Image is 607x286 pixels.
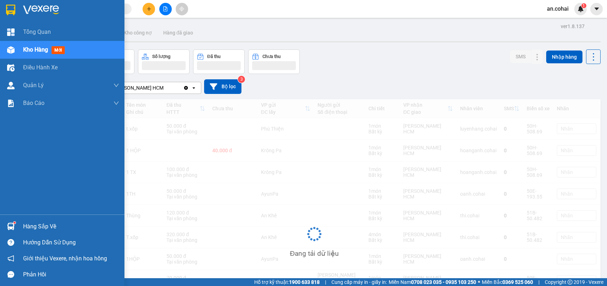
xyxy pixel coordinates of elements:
button: SMS [510,50,531,63]
button: aim [176,3,188,15]
span: | [538,278,539,286]
span: Quản Lý [23,81,44,90]
div: ver 1.8.137 [561,22,585,30]
img: icon-new-feature [577,6,584,12]
span: aim [179,6,184,11]
span: Kho hàng [23,46,48,53]
span: mới [52,46,65,54]
input: Selected Trần Phú HCM. [164,84,165,91]
span: Giới thiệu Vexere, nhận hoa hồng [23,254,107,263]
img: warehouse-icon [7,64,15,71]
div: Số lượng [152,54,170,59]
span: file-add [163,6,168,11]
div: Đã thu [207,54,220,59]
div: [PERSON_NAME] HCM [113,84,164,91]
span: copyright [568,280,573,285]
button: Bộ lọc [204,79,241,94]
span: ⚪️ [478,281,480,284]
span: Miền Nam [389,278,476,286]
svg: Clear value [183,85,189,91]
span: Miền Bắc [482,278,533,286]
span: an.cohai [541,4,574,13]
span: Tổng Quan [23,27,51,36]
span: down [113,100,119,106]
span: notification [7,255,14,262]
button: Kho công nợ [118,24,158,41]
img: dashboard-icon [7,28,15,36]
span: Báo cáo [23,99,44,107]
span: down [113,83,119,88]
span: Điều hành xe [23,63,58,72]
span: Cung cấp máy in - giấy in: [331,278,387,286]
button: Số lượng [138,49,190,74]
button: Nhập hàng [546,51,582,63]
span: question-circle [7,239,14,246]
span: | [325,278,326,286]
button: Chưa thu [248,49,300,74]
sup: 1 [14,222,16,224]
img: logo-vxr [6,5,15,15]
div: Hàng sắp về [23,221,119,232]
strong: 0369 525 060 [502,279,533,285]
sup: 1 [581,3,586,8]
span: message [7,271,14,278]
img: warehouse-icon [7,46,15,54]
img: warehouse-icon [7,82,15,89]
strong: 1900 633 818 [289,279,320,285]
span: Hỗ trợ kỹ thuật: [254,278,320,286]
div: Phản hồi [23,269,119,280]
button: Đã thu [193,49,245,74]
img: warehouse-icon [7,223,15,230]
span: caret-down [593,6,600,12]
strong: 0708 023 035 - 0935 103 250 [411,279,476,285]
img: solution-icon [7,100,15,107]
span: 1 [582,3,585,8]
svg: open [191,85,197,91]
button: Hàng đã giao [158,24,199,41]
button: file-add [159,3,172,15]
div: Chưa thu [262,54,281,59]
button: caret-down [590,3,603,15]
button: plus [143,3,155,15]
span: plus [147,6,151,11]
div: Đang tải dữ liệu [290,248,339,259]
div: Hướng dẫn sử dụng [23,237,119,248]
sup: 3 [238,76,245,83]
